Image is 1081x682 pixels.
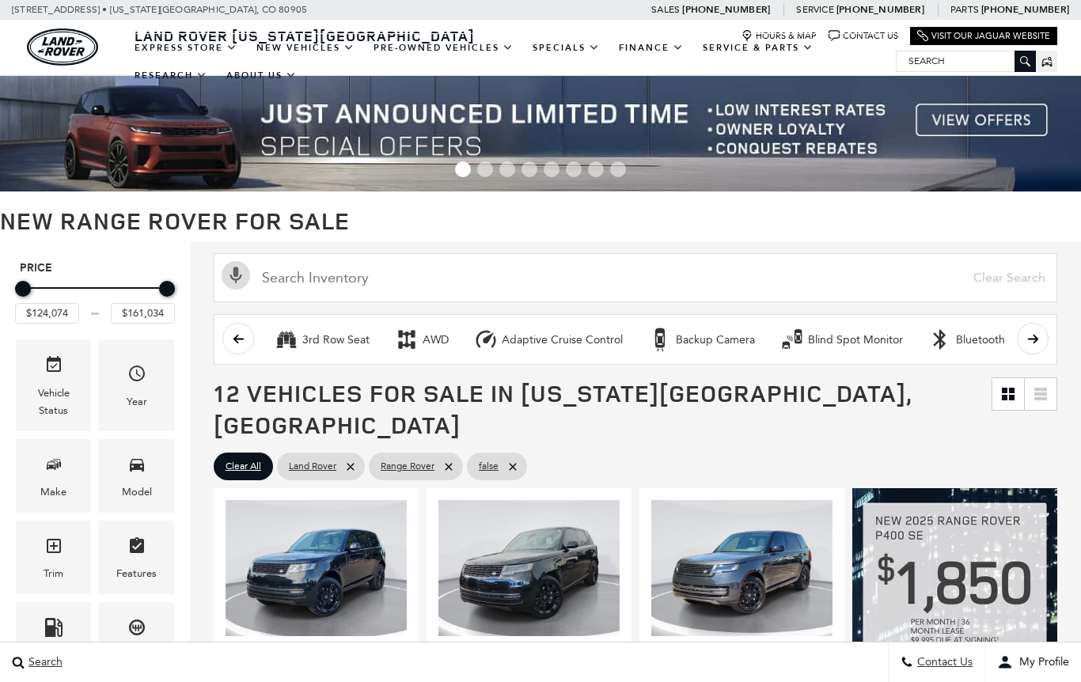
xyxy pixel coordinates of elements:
[125,26,484,45] a: Land Rover [US_STATE][GEOGRAPHIC_DATA]
[44,451,63,483] span: Make
[917,30,1050,42] a: Visit Our Jaguar Website
[15,281,31,297] div: Minimum Price
[44,532,63,565] span: Trim
[897,51,1035,70] input: Search
[214,377,912,441] span: 12 Vehicles for Sale in [US_STATE][GEOGRAPHIC_DATA], [GEOGRAPHIC_DATA]
[772,323,912,356] button: Blind Spot MonitorBlind Spot Monitor
[395,328,419,351] div: AWD
[438,500,620,636] img: 2025 LAND ROVER Range Rover SE
[523,34,609,62] a: Specials
[127,614,146,646] span: Transmission
[808,333,903,347] div: Blind Spot Monitor
[588,161,604,177] span: Go to slide 7
[159,281,175,297] div: Maximum Price
[12,4,307,15] a: [STREET_ADDRESS] • [US_STATE][GEOGRAPHIC_DATA], CO 80905
[956,333,1005,347] div: Bluetooth
[386,323,457,356] button: AWDAWD
[266,323,378,356] button: 3rd Row Seat3rd Row Seat
[214,253,1057,302] input: Search Inventory
[16,339,91,430] div: VehicleVehicle Status
[125,34,896,89] nav: Main Navigation
[651,4,680,15] span: Sales
[135,26,475,45] span: Land Rover [US_STATE][GEOGRAPHIC_DATA]
[364,34,523,62] a: Pre-Owned Vehicles
[566,161,582,177] span: Go to slide 6
[111,303,175,324] input: Maximum
[950,4,979,15] span: Parts
[127,532,146,565] span: Features
[127,393,147,411] div: Year
[222,323,254,354] button: scroll left
[222,261,250,290] svg: Click to toggle on voice search
[928,328,952,351] div: Bluetooth
[455,161,471,177] span: Go to slide 1
[780,328,804,351] div: Blind Spot Monitor
[682,3,770,16] a: [PHONE_NUMBER]
[16,521,91,594] div: TrimTrim
[40,483,66,501] div: Make
[27,28,98,66] img: Land Rover
[651,500,833,636] img: 2025 LAND ROVER Range Rover SE
[829,30,898,42] a: Contact Us
[125,34,247,62] a: EXPRESS STORE
[122,483,152,501] div: Model
[381,457,434,476] span: Range Rover
[99,339,174,430] div: YearYear
[920,323,1014,356] button: BluetoothBluetooth
[116,565,157,582] div: Features
[913,656,973,669] span: Contact Us
[1013,656,1069,669] span: My Profile
[44,614,63,646] span: Fueltype
[289,457,336,476] span: Land Rover
[479,457,499,476] span: false
[796,4,833,15] span: Service
[1017,323,1049,354] button: scroll right
[15,275,175,324] div: Price
[522,161,537,177] span: Go to slide 4
[609,34,693,62] a: Finance
[226,500,407,636] img: 2025 LAND ROVER Range Rover SE
[217,62,306,89] a: About Us
[15,303,79,324] input: Minimum
[648,328,672,351] div: Backup Camera
[499,161,515,177] span: Go to slide 3
[474,328,498,351] div: Adaptive Cruise Control
[127,360,146,392] span: Year
[226,457,261,476] span: Clear All
[127,451,146,483] span: Model
[125,62,217,89] a: Research
[44,565,63,582] div: Trim
[99,602,174,676] div: TransmissionTransmission
[99,439,174,513] div: ModelModel
[247,34,364,62] a: New Vehicles
[423,333,449,347] div: AWD
[477,161,493,177] span: Go to slide 2
[16,439,91,513] div: MakeMake
[28,385,79,419] div: Vehicle Status
[610,161,626,177] span: Go to slide 8
[25,656,63,669] span: Search
[275,328,298,351] div: 3rd Row Seat
[742,30,817,42] a: Hours & Map
[99,521,174,594] div: FeaturesFeatures
[639,323,764,356] button: Backup CameraBackup Camera
[544,161,559,177] span: Go to slide 5
[44,351,63,384] span: Vehicle
[981,3,1069,16] a: [PHONE_NUMBER]
[465,323,632,356] button: Adaptive Cruise ControlAdaptive Cruise Control
[676,333,755,347] div: Backup Camera
[985,642,1081,682] button: Open user profile menu
[693,34,823,62] a: Service & Parts
[16,602,91,676] div: FueltypeFueltype
[27,28,98,66] a: land-rover
[20,261,170,275] h5: Price
[502,333,623,347] div: Adaptive Cruise Control
[302,333,370,347] div: 3rd Row Seat
[836,3,924,16] a: [PHONE_NUMBER]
